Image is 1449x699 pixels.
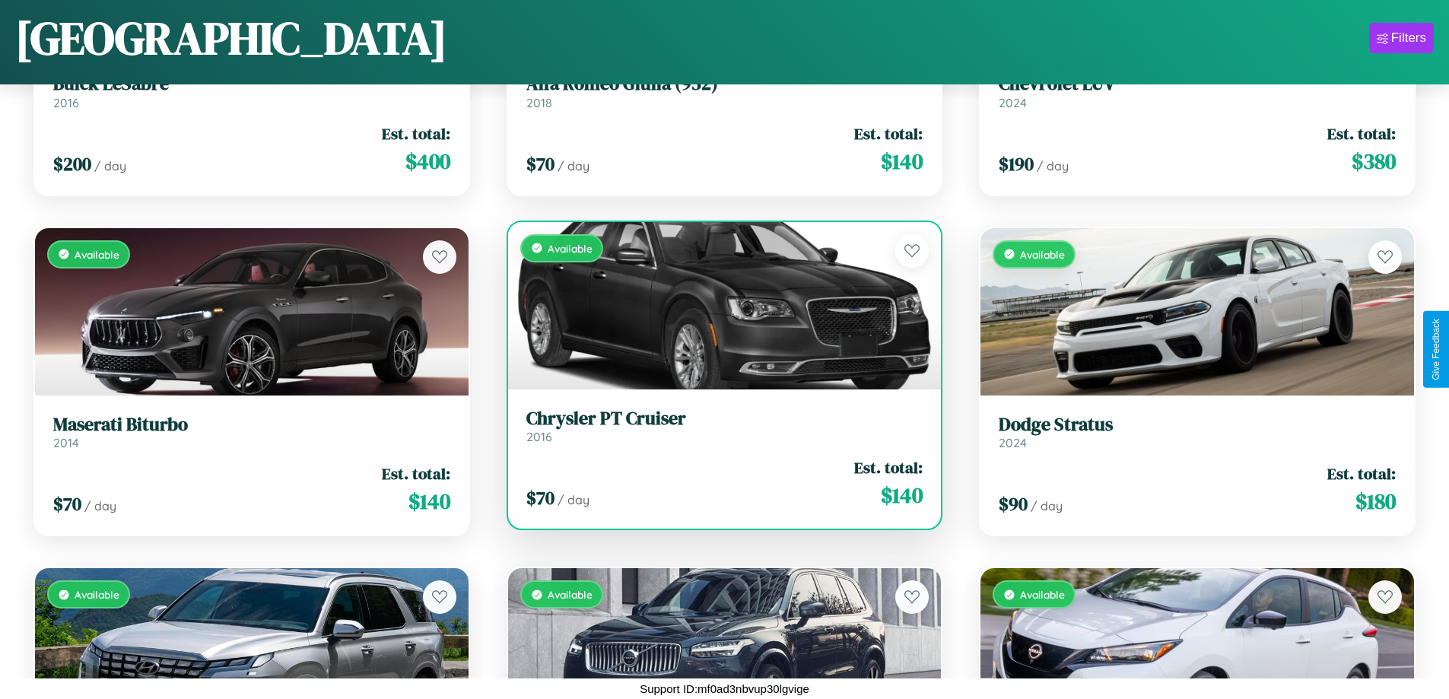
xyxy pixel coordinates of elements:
span: $ 70 [526,151,554,176]
button: Filters [1369,23,1434,53]
span: Available [548,242,593,255]
span: / day [1037,158,1069,173]
a: Chevrolet LUV2024 [999,73,1396,110]
span: Est. total: [382,122,450,145]
span: Available [75,588,119,601]
span: / day [558,158,589,173]
h3: Buick LeSabre [53,73,450,95]
span: $ 140 [408,486,450,516]
span: Est. total: [1327,462,1396,485]
span: 2016 [526,429,552,444]
span: 2024 [999,435,1027,450]
p: Support ID: mf0ad3nbvup30lgvige [640,678,809,699]
span: / day [558,492,589,507]
h3: Chevrolet LUV [999,73,1396,95]
span: / day [84,498,116,513]
span: 2018 [526,95,552,110]
span: Est. total: [1327,122,1396,145]
span: $ 180 [1355,486,1396,516]
a: Buick LeSabre2016 [53,73,450,110]
a: Chrysler PT Cruiser2016 [526,408,923,445]
div: Filters [1391,30,1426,46]
span: $ 140 [881,480,923,510]
span: Est. total: [382,462,450,485]
span: Available [75,248,119,261]
h3: Alfa Romeo Giulia (952) [526,73,923,95]
span: Available [1020,588,1065,601]
div: Give Feedback [1431,319,1441,380]
a: Dodge Stratus2024 [999,414,1396,451]
span: $ 200 [53,151,91,176]
h3: Dodge Stratus [999,414,1396,436]
span: $ 190 [999,151,1034,176]
span: Est. total: [854,456,923,478]
a: Alfa Romeo Giulia (952)2018 [526,73,923,110]
h3: Chrysler PT Cruiser [526,408,923,430]
span: $ 70 [526,485,554,510]
span: Est. total: [854,122,923,145]
h1: [GEOGRAPHIC_DATA] [15,7,447,69]
span: $ 90 [999,491,1028,516]
a: Maserati Biturbo2014 [53,414,450,451]
span: Available [548,588,593,601]
span: $ 70 [53,491,81,516]
span: $ 400 [405,146,450,176]
span: 2016 [53,95,79,110]
span: / day [94,158,126,173]
span: 2024 [999,95,1027,110]
h3: Maserati Biturbo [53,414,450,436]
span: $ 140 [881,146,923,176]
span: / day [1031,498,1063,513]
span: $ 380 [1352,146,1396,176]
span: 2014 [53,435,79,450]
span: Available [1020,248,1065,261]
